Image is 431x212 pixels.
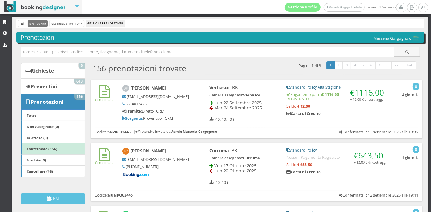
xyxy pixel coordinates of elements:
b: Preventivi [31,83,57,90]
a: 4 [351,61,359,69]
a: Preventivi 613 [21,78,85,94]
a: Prenotazioni 156 [21,94,85,110]
h4: - BB [209,148,279,153]
h5: Saldo: [286,104,386,109]
strong: € 12,00 [297,104,310,109]
h5: Confermata il: 12 settembre 2025 alle 19:44 [339,193,418,197]
h5: Standard Policy [286,148,386,152]
h5: Pagamento pari a REGISTRATO [286,92,386,101]
span: Ven 17 Ottobre 2025 [214,163,256,168]
span: 156 [74,94,85,100]
h5: Pagina 1 di 8 [299,64,321,68]
h5: [EMAIL_ADDRESS][DOMAIN_NAME] [122,157,189,162]
a: Tutte [21,109,85,121]
a: 1 [326,61,335,69]
h5: Camera assegnata: [209,93,279,97]
input: Ricerca cliente - (inserisci il codice, il nome, il cognome, il numero di telefono o la mail) [21,47,394,57]
b: In attesa (0) [27,135,48,140]
b: NUNPQ63445 [108,193,133,198]
img: 0603869b585f11eeb13b0a069e529790.png [412,36,420,41]
b: Curcuma [209,148,229,153]
b: Verbasco [243,93,260,98]
b: Tutte [27,113,36,118]
span: 643,50 [358,150,383,161]
b: Richieste [31,67,54,74]
small: + 12,00 € di costi agg. [350,97,383,102]
h2: 156 prenotazioni trovate [92,64,186,73]
a: Gestione Struttura [50,20,84,27]
b: SNZX6D3445 [108,129,131,135]
a: last [404,61,416,69]
a: Non Assegnate (0) [21,121,85,132]
a: 8 [383,61,392,69]
h5: Nessun Pagamento Registrato [286,155,386,160]
h5: Confermata il: 13 settembre 2025 alle 13:35 [339,130,418,134]
h5: Masseria Gorgognolo [373,36,420,41]
h5: 3314013423 [122,102,189,106]
h5: Codice: [95,193,133,197]
span: € [350,87,384,98]
img: BookingDesigner.com [4,1,66,13]
button: CRM [21,193,85,204]
b: Verbasco [209,85,229,90]
strong: € 655,50 [297,162,312,167]
b: Carta di Credito [286,111,321,116]
a: 2 [335,61,343,69]
a: In attesa (0) [21,132,85,143]
a: next [391,61,405,69]
img: Booking-com-logo.png [122,172,150,178]
span: Lun 20 Ottobre 2025 [214,168,256,174]
b: Prenotazioni [31,98,63,105]
span: 613 [74,79,85,84]
b: Admin Masseria Gorgognolo [171,129,217,134]
h5: Preventivo - CRM [122,116,189,121]
li: Gestione Prenotazioni [86,20,125,27]
a: Masseria Gorgognolo Admin [324,3,364,12]
b: Curcuma [243,155,260,161]
a: Cancellate (48) [21,166,85,177]
a: 7 [375,61,384,69]
b: Sorgente: [122,116,143,121]
h5: Diretto (CRM) [122,109,189,113]
a: Dashboard [28,20,48,27]
span: mercoledì, 17 settembre [285,3,396,12]
span: Mer 24 Settembre 2025 [214,105,262,111]
strong: € 1116,00 [322,92,339,97]
a: Gestione Profilo [285,3,321,12]
a: Richieste 0 [21,63,85,79]
b: [PERSON_NAME] [130,148,166,154]
a: Confermata [95,155,114,165]
a: 6 [367,61,376,69]
a: 3 [342,61,351,69]
h5: 4 giorni fa [402,93,419,97]
span: 0 [79,63,85,69]
a: Confermata [95,93,114,102]
h5: [PHONE_NUMBER] [122,165,189,169]
img: Sabrina pressendo [122,85,129,92]
h5: Camera assegnata: [209,156,279,160]
a: Scadute (0) [21,155,85,166]
span: Lun 22 Settembre 2025 [214,100,262,106]
b: Non Assegnate (0) [27,124,59,129]
h4: - BB [209,85,279,90]
a: Confermate (156) [21,143,85,155]
h5: Standard Policy Alta Stagione [286,85,386,90]
span: 1116,00 [355,87,384,98]
b: Cancellate (48) [27,169,53,174]
h3: Prenotazioni [21,34,420,41]
h5: Saldo: [286,162,386,167]
a: 5 [359,61,368,69]
b: Confermate (156) [27,146,57,151]
h5: [EMAIL_ADDRESS][DOMAIN_NAME] [122,94,189,99]
h5: ( 40, 40, 40 ) [209,117,234,122]
b: [PERSON_NAME] [130,85,166,91]
span: € [354,150,383,161]
img: Lauren Culbertson [122,148,129,155]
b: Scadute (0) [27,158,46,162]
b: Tramite: [122,109,142,114]
h5: 4 giorni fa [402,155,419,160]
b: Carta di Credito [286,169,321,174]
h5: ( 40, 40 ) [209,180,228,185]
h5: Codice: [95,130,131,134]
h6: | Preventivo inviato da: [133,130,217,134]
